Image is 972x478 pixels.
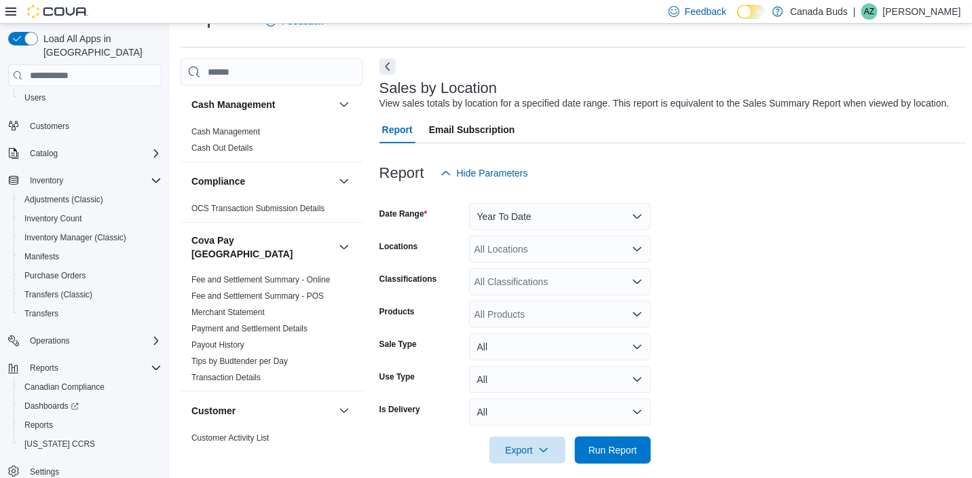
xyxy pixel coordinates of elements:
button: Customer [191,404,333,418]
h3: Report [379,165,424,181]
button: Adjustments (Classic) [14,190,167,209]
span: Catalog [24,145,162,162]
span: Transfers (Classic) [19,287,162,303]
div: Cova Pay [GEOGRAPHIC_DATA] [181,272,363,391]
a: Transfers (Classic) [19,287,98,303]
a: Tips by Budtender per Day [191,356,288,366]
a: OCS Transaction Submission Details [191,204,325,213]
span: Reports [19,417,162,433]
span: Cash Management [191,126,260,137]
button: Operations [24,333,75,349]
span: Payment and Settlement Details [191,323,307,334]
button: Hide Parameters [435,160,534,187]
button: All [469,366,651,393]
span: Fee and Settlement Summary - Online [191,274,331,285]
button: Compliance [336,173,352,189]
span: Dashboards [24,401,79,411]
span: Cash Out Details [191,143,253,153]
span: Hide Parameters [457,166,528,180]
span: Load All Apps in [GEOGRAPHIC_DATA] [38,32,162,59]
span: Email Subscription [429,116,515,143]
span: Users [19,90,162,106]
span: [US_STATE] CCRS [24,439,95,449]
a: Merchant Statement [191,308,265,317]
span: Purchase Orders [24,270,86,281]
span: Settings [30,466,59,477]
button: Catalog [24,145,63,162]
div: Aaron Zgud [861,3,878,20]
button: Users [14,88,167,107]
button: Cova Pay [GEOGRAPHIC_DATA] [336,239,352,255]
label: Date Range [379,208,428,219]
a: Cash Management [191,127,260,136]
span: Inventory Manager (Classic) [19,229,162,246]
span: Transfers [19,306,162,322]
button: All [469,333,651,361]
span: Canadian Compliance [24,382,105,392]
span: Catalog [30,148,58,159]
a: Manifests [19,249,64,265]
a: Transfers [19,306,64,322]
h3: Compliance [191,174,245,188]
span: Customer Activity List [191,433,269,443]
h3: Cash Management [191,98,276,111]
label: Use Type [379,371,415,382]
a: Canadian Compliance [19,379,110,395]
a: Purchase Orders [19,268,92,284]
a: Fee and Settlement Summary - Online [191,275,331,284]
a: Users [19,90,51,106]
input: Dark Mode [737,5,766,19]
a: Inventory Manager (Classic) [19,229,132,246]
span: Operations [24,333,162,349]
div: Cash Management [181,124,363,162]
button: Inventory [24,172,69,189]
label: Classifications [379,274,437,284]
p: [PERSON_NAME] [883,3,961,20]
span: Reports [24,360,162,376]
a: Transaction Details [191,373,261,382]
span: Adjustments (Classic) [19,191,162,208]
a: Customer Activity List [191,433,269,443]
a: Dashboards [14,397,167,416]
span: Fee and Settlement Summary - POS [191,291,324,301]
button: Compliance [191,174,333,188]
button: Reports [24,360,64,376]
span: Inventory [30,175,63,186]
p: Canada Buds [790,3,848,20]
span: Transaction Details [191,372,261,383]
span: Adjustments (Classic) [24,194,103,205]
button: Inventory [3,171,167,190]
p: | [853,3,856,20]
span: Inventory [24,172,162,189]
span: Dashboards [19,398,162,414]
span: Reports [30,363,58,373]
span: Customers [30,121,69,132]
button: Run Report [575,437,651,464]
span: Inventory Manager (Classic) [24,232,126,243]
span: Operations [30,335,70,346]
h3: Customer [191,404,236,418]
a: Dashboards [19,398,84,414]
button: Open list of options [632,309,643,320]
div: Compliance [181,200,363,222]
span: Merchant Statement [191,307,265,318]
h3: Sales by Location [379,80,498,96]
span: Manifests [24,251,59,262]
span: OCS Transaction Submission Details [191,203,325,214]
span: Manifests [19,249,162,265]
label: Sale Type [379,339,417,350]
span: Export [498,437,557,464]
span: Canadian Compliance [19,379,162,395]
button: Transfers [14,304,167,323]
span: Reports [24,420,53,430]
button: Next [379,58,396,75]
button: Cova Pay [GEOGRAPHIC_DATA] [191,234,333,261]
span: Inventory Count [24,213,82,224]
button: Customer [336,403,352,419]
button: Transfers (Classic) [14,285,167,304]
a: Payment and Settlement Details [191,324,307,333]
a: Payout History [191,340,244,350]
div: View sales totals by location for a specified date range. This report is equivalent to the Sales ... [379,96,950,111]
